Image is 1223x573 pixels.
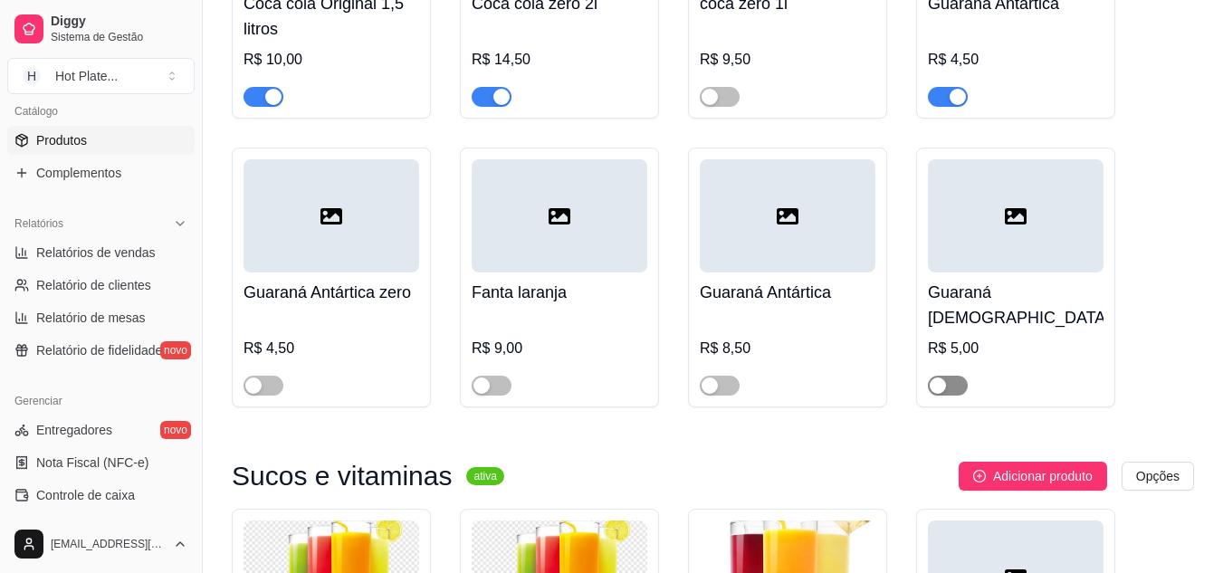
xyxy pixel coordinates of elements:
button: Adicionar produto [959,462,1107,491]
div: R$ 9,00 [472,338,647,359]
button: [EMAIL_ADDRESS][DOMAIN_NAME] [7,522,195,566]
div: R$ 4,50 [928,49,1104,71]
span: Relatórios de vendas [36,244,156,262]
span: Controle de caixa [36,486,135,504]
h4: Guaraná Antártica [700,280,875,305]
a: Relatórios de vendas [7,238,195,267]
div: R$ 8,50 [700,338,875,359]
div: Hot Plate ... [55,67,118,85]
div: Catálogo [7,97,195,126]
span: Sistema de Gestão [51,30,187,44]
span: Adicionar produto [993,466,1093,486]
div: R$ 14,50 [472,49,647,71]
div: R$ 9,50 [700,49,875,71]
a: Produtos [7,126,195,155]
h4: Guaraná [DEMOGRAPHIC_DATA] [928,280,1104,330]
span: Nota Fiscal (NFC-e) [36,454,148,472]
a: Complementos [7,158,195,187]
a: Relatório de mesas [7,303,195,332]
span: Relatório de clientes [36,276,151,294]
a: Controle de fiado [7,513,195,542]
a: DiggySistema de Gestão [7,7,195,51]
h4: Guaraná Antártica zero [244,280,419,305]
button: Opções [1122,462,1194,491]
div: Gerenciar [7,387,195,415]
span: Entregadores [36,421,112,439]
span: H [23,67,41,85]
a: Relatório de fidelidadenovo [7,336,195,365]
span: Opções [1136,466,1180,486]
div: R$ 4,50 [244,338,419,359]
a: Entregadoresnovo [7,415,195,444]
span: Relatório de mesas [36,309,146,327]
button: Select a team [7,58,195,94]
h3: Sucos e vitaminas [232,465,452,487]
a: Relatório de clientes [7,271,195,300]
span: Diggy [51,14,187,30]
h4: Fanta laranja [472,280,647,305]
span: [EMAIL_ADDRESS][DOMAIN_NAME] [51,537,166,551]
a: Nota Fiscal (NFC-e) [7,448,195,477]
span: Relatório de fidelidade [36,341,162,359]
a: Controle de caixa [7,481,195,510]
span: Relatórios [14,216,63,231]
div: R$ 5,00 [928,338,1104,359]
span: Produtos [36,131,87,149]
span: plus-circle [973,470,986,482]
sup: ativa [466,467,503,485]
div: R$ 10,00 [244,49,419,71]
span: Complementos [36,164,121,182]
